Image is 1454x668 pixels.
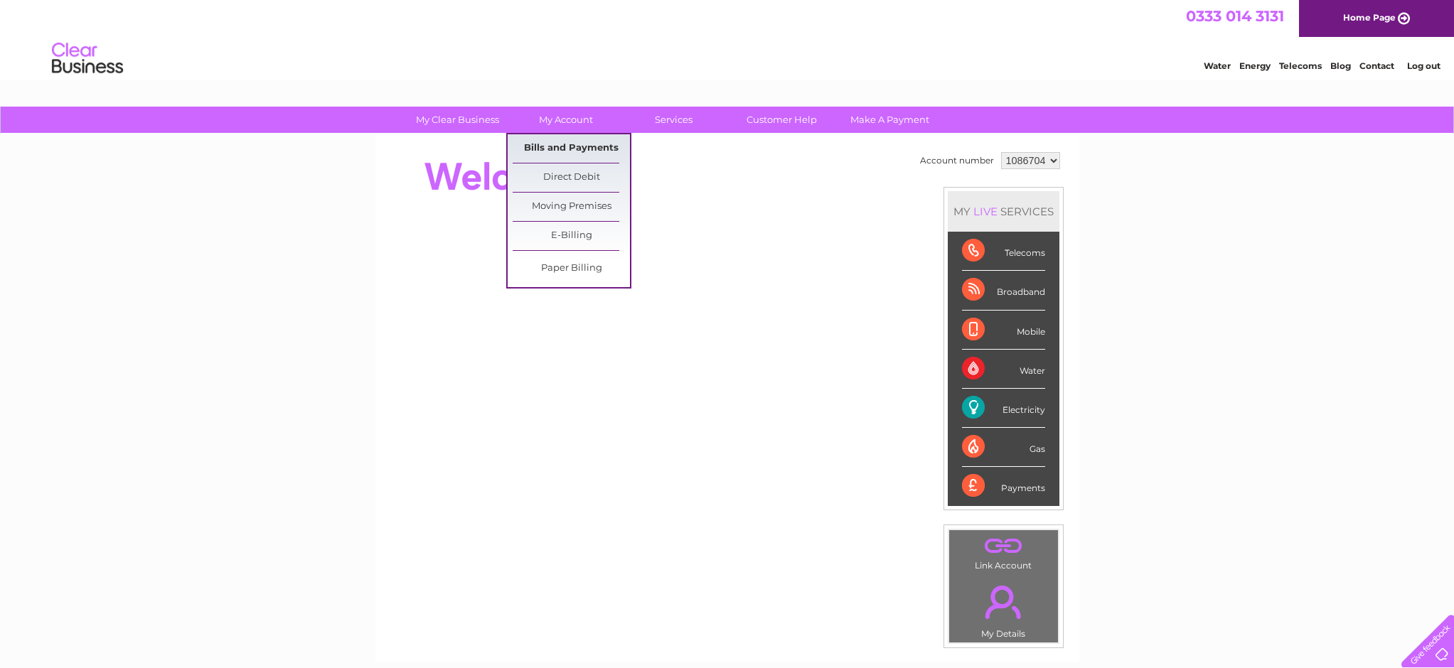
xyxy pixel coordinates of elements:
[948,529,1059,574] td: Link Account
[953,577,1054,627] a: .
[1204,60,1231,71] a: Water
[962,271,1045,310] div: Broadband
[513,222,630,250] a: E-Billing
[1407,60,1440,71] a: Log out
[962,232,1045,271] div: Telecoms
[1279,60,1322,71] a: Telecoms
[1330,60,1351,71] a: Blog
[962,311,1045,350] div: Mobile
[507,107,624,133] a: My Account
[51,37,124,80] img: logo.png
[962,389,1045,428] div: Electricity
[513,254,630,283] a: Paper Billing
[948,573,1059,643] td: My Details
[1186,7,1284,25] a: 0333 014 3131
[962,428,1045,467] div: Gas
[723,107,840,133] a: Customer Help
[513,134,630,163] a: Bills and Payments
[1359,60,1394,71] a: Contact
[831,107,948,133] a: Make A Payment
[392,8,1064,69] div: Clear Business is a trading name of Verastar Limited (registered in [GEOGRAPHIC_DATA] No. 3667643...
[962,350,1045,389] div: Water
[399,107,516,133] a: My Clear Business
[513,193,630,221] a: Moving Premises
[513,163,630,192] a: Direct Debit
[615,107,732,133] a: Services
[971,205,1000,218] div: LIVE
[953,534,1054,559] a: .
[916,149,998,173] td: Account number
[962,467,1045,505] div: Payments
[1239,60,1271,71] a: Energy
[948,191,1059,232] div: MY SERVICES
